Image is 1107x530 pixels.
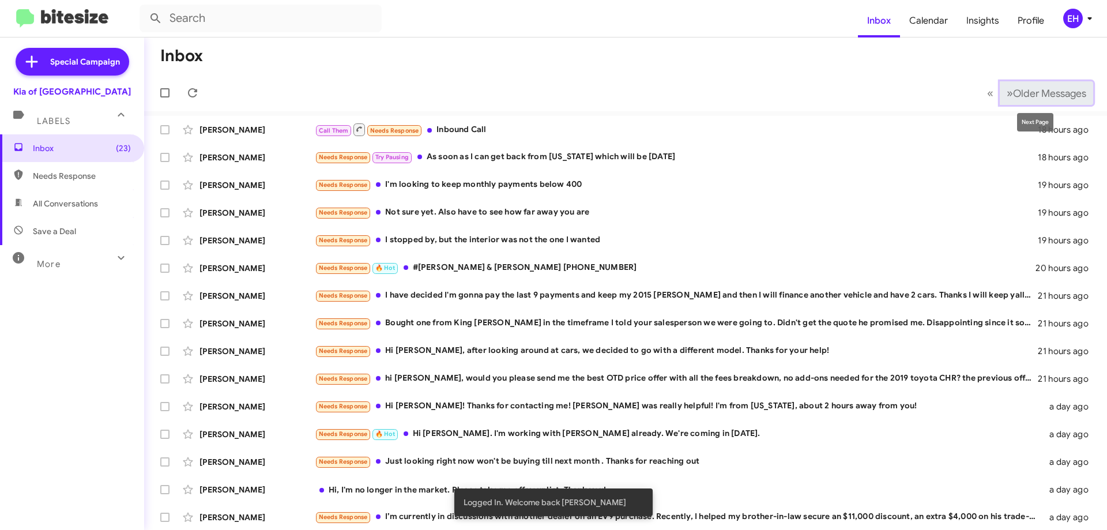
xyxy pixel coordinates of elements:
h1: Inbox [160,47,203,65]
div: I stopped by, but the interior was not the one I wanted [315,234,1038,247]
div: I have decided I'm gonna pay the last 9 payments and keep my 2015 [PERSON_NAME] and then I will f... [315,289,1038,302]
span: Logged In. Welcome back [PERSON_NAME] [464,497,626,508]
div: Hi [PERSON_NAME]. I'm working with [PERSON_NAME] already. We're coming in [DATE]. [315,427,1042,441]
span: Needs Response [33,170,131,182]
span: Try Pausing [375,153,409,161]
div: 21 hours ago [1038,290,1098,302]
div: [PERSON_NAME] [199,401,315,412]
div: 21 hours ago [1038,345,1098,357]
div: 21 hours ago [1038,318,1098,329]
div: [PERSON_NAME] [199,179,315,191]
div: 20 hours ago [1036,262,1098,274]
span: (23) [116,142,131,154]
a: Insights [957,4,1008,37]
div: Hi [PERSON_NAME]! Thanks for contacting me! [PERSON_NAME] was really helpful! I'm from [US_STATE]... [315,400,1042,413]
span: Needs Response [319,458,368,465]
div: 18 hours ago [1038,124,1098,136]
span: 🔥 Hot [375,264,395,272]
button: Next [1000,81,1093,105]
span: Needs Response [319,513,368,521]
nav: Page navigation example [981,81,1093,105]
div: [PERSON_NAME] [199,262,315,274]
div: Not sure yet. Also have to see how far away you are [315,206,1038,219]
div: 19 hours ago [1038,235,1098,246]
div: I'm looking to keep monthly payments below 400 [315,178,1038,191]
span: Needs Response [319,153,368,161]
span: Needs Response [319,319,368,327]
span: Needs Response [319,264,368,272]
div: [PERSON_NAME] [199,484,315,495]
span: All Conversations [33,198,98,209]
div: 21 hours ago [1038,373,1098,385]
div: #[PERSON_NAME] & [PERSON_NAME] [PHONE_NUMBER] [315,261,1036,275]
div: [PERSON_NAME] [199,235,315,246]
div: Bought one from King [PERSON_NAME] in the timeframe I told your salesperson we were going to. Did... [315,317,1038,330]
div: [PERSON_NAME] [199,152,315,163]
div: As soon as I can get back from [US_STATE] which will be [DATE] [315,151,1038,164]
div: a day ago [1042,428,1098,440]
div: [PERSON_NAME] [199,456,315,468]
div: a day ago [1042,401,1098,412]
div: 18 hours ago [1038,152,1098,163]
span: 🔥 Hot [375,430,395,438]
div: Next Page [1017,113,1053,131]
div: Kia of [GEOGRAPHIC_DATA] [13,86,131,97]
div: 19 hours ago [1038,179,1098,191]
span: Inbox [33,142,131,154]
div: Just looking right now won't be buying till next month . Thanks for reaching out [315,455,1042,468]
div: hi [PERSON_NAME], would you please send me the best OTD price offer with all the fees breakdown, ... [315,372,1038,385]
input: Search [140,5,382,32]
span: Needs Response [319,292,368,299]
span: Save a Deal [33,225,76,237]
span: Needs Response [319,375,368,382]
div: I’m currently in discussions with another dealer on an EV9 purchase. Recently, I helped my brothe... [315,510,1042,524]
div: [PERSON_NAME] [199,373,315,385]
span: Needs Response [319,430,368,438]
span: Needs Response [319,209,368,216]
span: Special Campaign [50,56,120,67]
div: Inbound Call [315,122,1038,137]
span: Labels [37,116,70,126]
button: EH [1053,9,1094,28]
div: [PERSON_NAME] [199,428,315,440]
div: [PERSON_NAME] [199,318,315,329]
div: [PERSON_NAME] [199,512,315,523]
button: Previous [980,81,1000,105]
a: Profile [1008,4,1053,37]
div: EH [1063,9,1083,28]
span: » [1007,86,1013,100]
div: 19 hours ago [1038,207,1098,219]
div: Hi, I'm no longer in the market. Please take me off your list. Thank you! [315,484,1042,495]
div: [PERSON_NAME] [199,207,315,219]
a: Calendar [900,4,957,37]
div: a day ago [1042,456,1098,468]
div: [PERSON_NAME] [199,124,315,136]
span: Call Them [319,127,349,134]
div: Hi [PERSON_NAME], after looking around at cars, we decided to go with a different model. Thanks f... [315,344,1038,358]
span: « [987,86,993,100]
span: Older Messages [1013,87,1086,100]
span: Needs Response [319,347,368,355]
div: a day ago [1042,512,1098,523]
a: Inbox [858,4,900,37]
span: More [37,259,61,269]
a: Special Campaign [16,48,129,76]
div: a day ago [1042,484,1098,495]
div: [PERSON_NAME] [199,345,315,357]
div: [PERSON_NAME] [199,290,315,302]
span: Needs Response [319,236,368,244]
span: Needs Response [319,181,368,189]
span: Needs Response [370,127,419,134]
span: Needs Response [319,403,368,410]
